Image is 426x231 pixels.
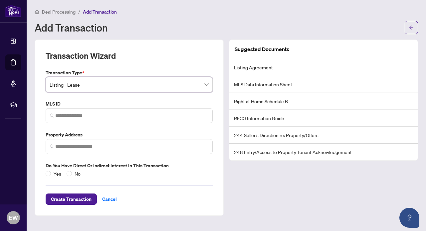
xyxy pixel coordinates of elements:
[9,213,18,222] span: EW
[102,194,117,204] span: Cancel
[35,22,108,33] h1: Add Transaction
[5,5,21,17] img: logo
[78,8,80,16] li: /
[50,78,209,91] span: Listing - Lease
[229,93,418,110] li: Right at Home Schedule B
[35,10,39,14] span: home
[72,170,83,177] span: No
[46,162,213,169] label: Do you have direct or indirect interest in this transaction
[83,9,117,15] span: Add Transaction
[229,144,418,160] li: 248 Entry/Access to Property Tenant Acknowledgement
[235,45,289,53] article: Suggested Documents
[46,100,213,108] label: MLS ID
[46,131,213,138] label: Property Address
[46,50,116,61] h2: Transaction Wizard
[229,59,418,76] li: Listing Agreement
[46,193,97,205] button: Create Transaction
[51,194,92,204] span: Create Transaction
[50,114,54,117] img: search_icon
[46,69,213,76] label: Transaction Type
[51,170,64,177] span: Yes
[229,110,418,127] li: RECO Information Guide
[42,9,76,15] span: Deal Processing
[97,193,122,205] button: Cancel
[399,208,419,228] button: Open asap
[409,25,414,30] span: arrow-left
[229,76,418,93] li: MLS Data Information Sheet
[50,144,54,148] img: search_icon
[229,127,418,144] li: 244 Seller’s Direction re: Property/Offers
